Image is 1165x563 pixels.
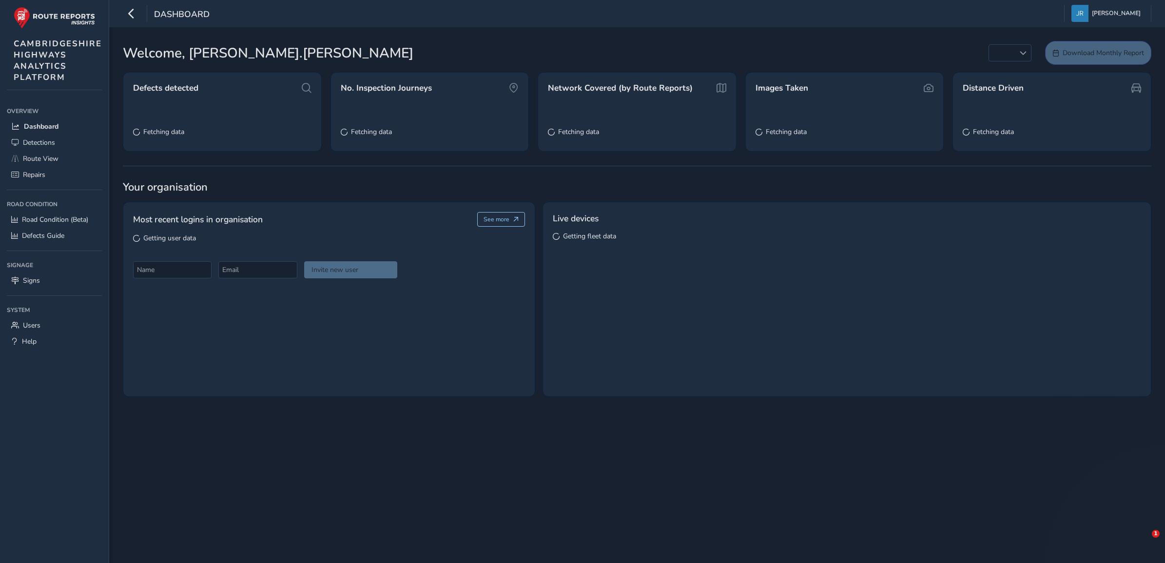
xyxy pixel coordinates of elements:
[14,7,95,29] img: rr logo
[7,167,102,183] a: Repairs
[7,303,102,317] div: System
[23,154,58,163] span: Route View
[7,104,102,118] div: Overview
[7,317,102,333] a: Users
[7,118,102,135] a: Dashboard
[14,38,102,83] span: CAMBRIDGESHIRE HIGHWAYS ANALYTICS PLATFORM
[756,82,808,94] span: Images Taken
[766,127,807,136] span: Fetching data
[133,213,263,226] span: Most recent logins in organisation
[24,122,58,131] span: Dashboard
[484,215,509,223] span: See more
[7,212,102,228] a: Road Condition (Beta)
[143,127,184,136] span: Fetching data
[1071,5,1144,22] button: [PERSON_NAME]
[963,82,1024,94] span: Distance Driven
[22,231,64,240] span: Defects Guide
[133,82,198,94] span: Defects detected
[7,258,102,272] div: Signage
[558,127,599,136] span: Fetching data
[7,151,102,167] a: Route View
[22,337,37,346] span: Help
[7,228,102,244] a: Defects Guide
[123,43,413,63] span: Welcome, [PERSON_NAME].[PERSON_NAME]
[7,333,102,349] a: Help
[22,215,88,224] span: Road Condition (Beta)
[341,82,432,94] span: No. Inspection Journeys
[477,212,525,227] button: See more
[133,261,212,278] input: Name
[23,276,40,285] span: Signs
[548,82,693,94] span: Network Covered (by Route Reports)
[7,197,102,212] div: Road Condition
[1092,5,1141,22] span: [PERSON_NAME]
[23,138,55,147] span: Detections
[1132,530,1155,553] iframe: Intercom live chat
[23,170,45,179] span: Repairs
[563,232,616,241] span: Getting fleet data
[973,127,1014,136] span: Fetching data
[351,127,392,136] span: Fetching data
[123,180,1151,194] span: Your organisation
[143,233,196,243] span: Getting user data
[23,321,40,330] span: Users
[7,135,102,151] a: Detections
[7,272,102,289] a: Signs
[154,8,210,22] span: Dashboard
[553,212,599,225] span: Live devices
[1071,5,1088,22] img: diamond-layout
[1152,530,1160,538] span: 1
[218,261,297,278] input: Email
